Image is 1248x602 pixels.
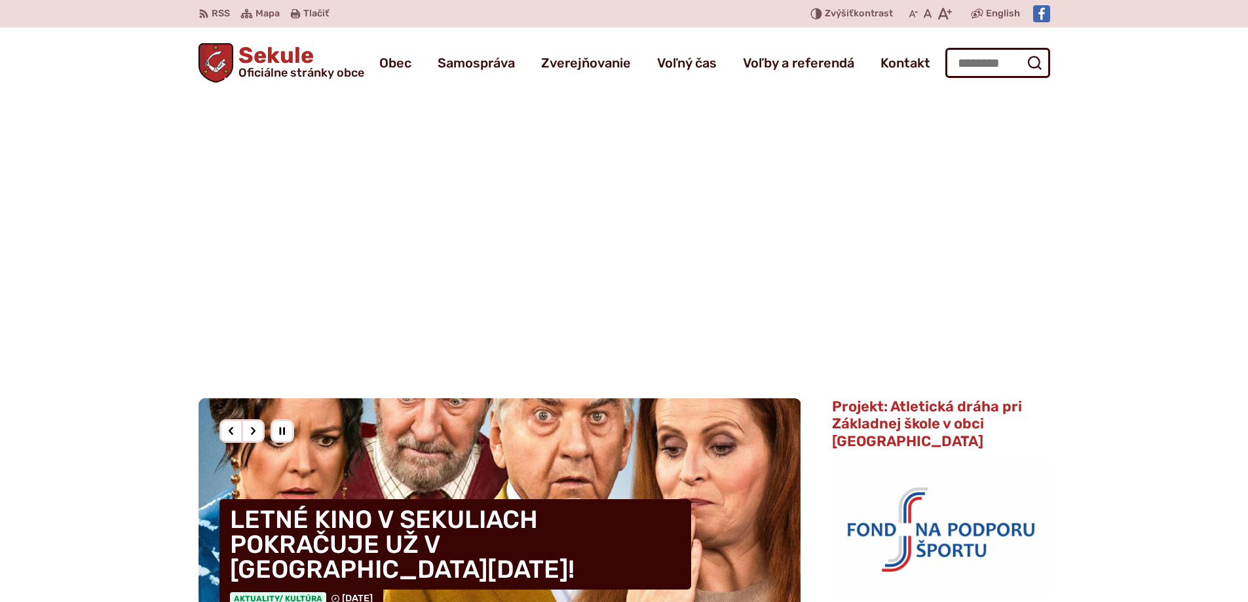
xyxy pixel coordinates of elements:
h1: Sekule [233,45,364,79]
h4: LETNÉ KINO V SEKULIACH POKRAČUJE UŽ V [GEOGRAPHIC_DATA][DATE]! [219,499,691,590]
span: RSS [212,6,230,22]
img: Prejsť na domovskú stránku [199,43,234,83]
a: Samospráva [438,45,515,81]
span: English [986,6,1020,22]
a: English [983,6,1023,22]
span: Zvýšiť [825,8,854,19]
a: Kontakt [880,45,930,81]
img: Prejsť na Facebook stránku [1033,5,1050,22]
span: Oficiálne stránky obce [238,67,364,79]
span: Mapa [255,6,280,22]
a: Voľný čas [657,45,717,81]
div: Pozastaviť pohyb slajdera [271,419,294,443]
div: Nasledujúci slajd [241,419,265,443]
div: Predošlý slajd [219,419,243,443]
img: logo_fnps.png [832,457,1049,599]
span: Tlačiť [303,9,329,20]
a: Voľby a referendá [743,45,854,81]
a: Obec [379,45,411,81]
a: Logo Sekule, prejsť na domovskú stránku. [199,43,365,83]
a: Zverejňovanie [541,45,631,81]
span: kontrast [825,9,893,20]
span: Projekt: Atletická dráha pri Základnej škole v obci [GEOGRAPHIC_DATA] [832,398,1022,450]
